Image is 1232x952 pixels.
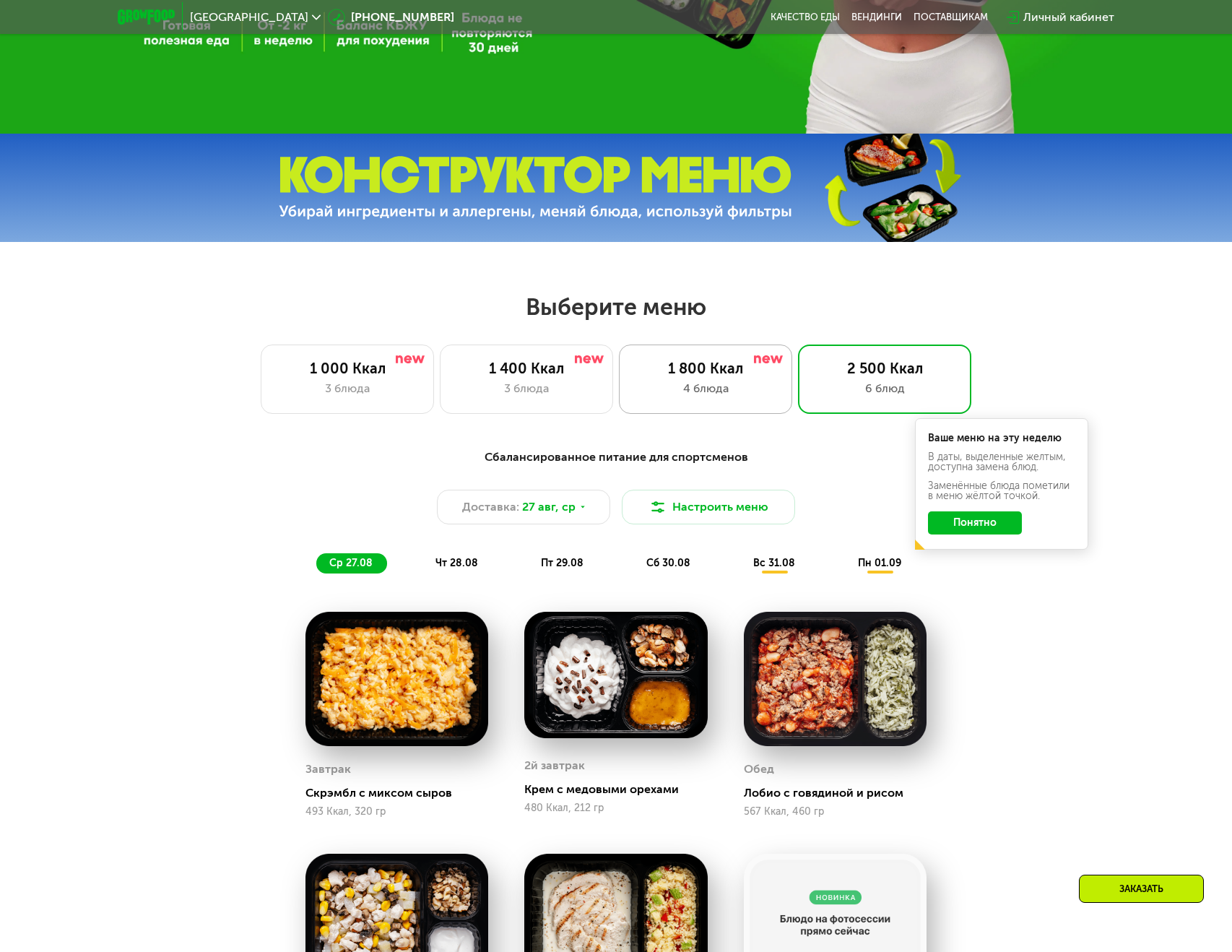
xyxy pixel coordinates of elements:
div: поставщикам [914,12,988,23]
div: Заказать [1079,875,1204,903]
span: 27 авг, ср [522,498,576,516]
div: Обед [744,758,774,780]
div: Сбалансированное питание для спортсменов [188,449,1044,467]
a: Качество еды [771,12,840,23]
div: 480 Ккал, 212 гр [524,802,707,814]
div: Завтрак [305,758,351,780]
div: 1 800 Ккал [634,360,777,377]
div: 567 Ккал, 460 гр [744,806,927,818]
div: Заменённые блюда пометили в меню жёлтой точкой. [928,481,1075,501]
span: [GEOGRAPHIC_DATA] [190,12,308,23]
div: Лобио с говядиной и рисом [744,786,938,800]
div: 6 блюд [813,380,956,397]
div: 2 500 Ккал [813,360,956,377]
span: пт 29.08 [541,557,584,569]
span: вс 31.08 [753,557,795,569]
button: Понятно [928,511,1022,535]
div: 493 Ккал, 320 гр [305,806,488,818]
a: [PHONE_NUMBER] [328,9,454,26]
button: Настроить меню [622,490,795,524]
span: Доставка: [462,498,519,516]
span: ср 27.08 [329,557,373,569]
a: Вендинги [851,12,902,23]
div: Скрэмбл с миксом сыров [305,786,500,800]
div: 2й завтрак [524,755,585,776]
h2: Выберите меню [46,293,1186,321]
div: Ваше меню на эту неделю [928,433,1075,443]
span: чт 28.08 [435,557,478,569]
div: 3 блюда [455,380,598,397]
span: пн 01.09 [858,557,901,569]
div: 1 400 Ккал [455,360,598,377]
span: сб 30.08 [646,557,690,569]
div: 1 000 Ккал [276,360,419,377]
div: 3 блюда [276,380,419,397]
div: 4 блюда [634,380,777,397]
div: В даты, выделенные желтым, доступна замена блюд. [928,452,1075,472]
div: Крем с медовыми орехами [524,782,719,797]
div: Личный кабинет [1023,9,1114,26]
